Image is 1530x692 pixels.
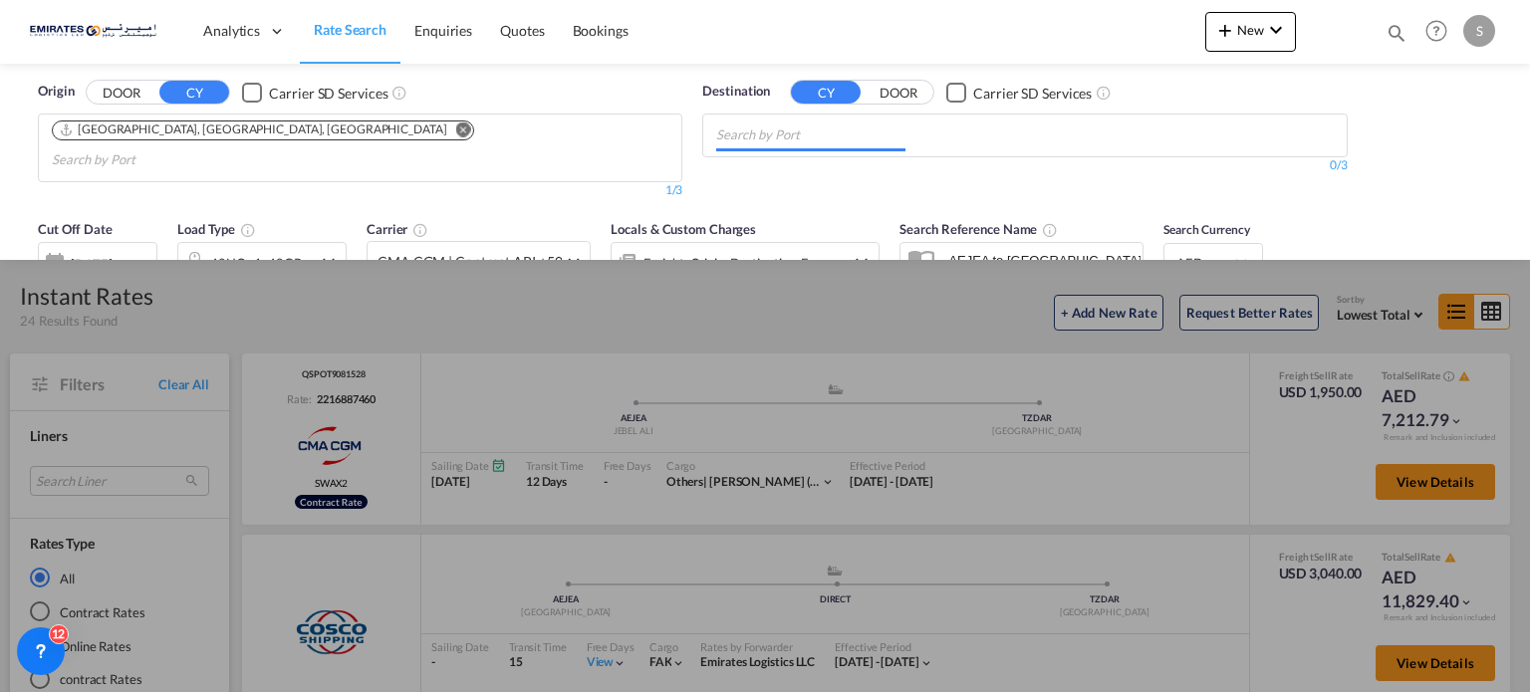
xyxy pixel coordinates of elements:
[938,245,1143,275] input: Search Reference Name
[49,115,671,176] md-chips-wrap: Chips container. Use arrow keys to select chips.
[210,249,312,277] div: 40HC x1 40GP x1 20GP x1
[317,250,341,274] md-icon: icon-chevron-down
[713,115,913,151] md-chips-wrap: Chips container with autocompletion. Enter the text area, type text to search, and then use the u...
[412,222,428,238] md-icon: The selected Trucker/Carrierwill be displayed in the rate results If the rates are from another f...
[71,255,112,273] div: [DATE]
[367,221,428,237] span: Carrier
[414,22,472,39] span: Enquiries
[240,222,256,238] md-icon: icon-information-outline
[87,82,156,105] button: DOOR
[716,119,905,151] input: Chips input.
[38,182,682,199] div: 1/3
[1419,14,1453,48] span: Help
[1042,222,1058,238] md-icon: Your search will be saved by the below given name
[203,21,260,41] span: Analytics
[946,82,1092,103] md-checkbox: Checkbox No Ink
[611,221,756,237] span: Locals & Custom Charges
[1463,15,1495,47] div: S
[1213,18,1237,42] md-icon: icon-plus 400-fg
[1264,18,1288,42] md-icon: icon-chevron-down
[177,242,347,282] div: 40HC x1 40GP x1 20GP x1icon-chevron-down
[38,82,74,102] span: Origin
[177,221,256,237] span: Load Type
[850,250,874,274] md-icon: icon-chevron-down
[314,21,386,38] span: Rate Search
[38,242,157,284] div: [DATE]
[1419,14,1463,50] div: Help
[702,157,1347,174] div: 0/3
[500,22,544,39] span: Quotes
[30,9,164,54] img: c67187802a5a11ec94275b5db69a26e6.png
[38,221,113,237] span: Cut Off Date
[443,121,473,141] button: Remove
[1096,85,1112,101] md-icon: Unchecked: Search for CY (Container Yard) services for all selected carriers.Checked : Search for...
[1174,248,1252,277] md-select: Select Currency: د.إ AEDUnited Arab Emirates Dirham
[791,81,861,104] button: CY
[159,81,229,104] button: CY
[611,242,880,282] div: Freight Origin Destination Factory Stuffingicon-chevron-down
[864,82,933,105] button: DOOR
[391,85,407,101] md-icon: Unchecked: Search for CY (Container Yard) services for all selected carriers.Checked : Search for...
[643,249,825,277] div: Freight Origin Destination Factory Stuffing
[1386,22,1407,52] div: icon-magnify
[378,252,562,272] span: CMA CGM | Contract API +50
[1213,22,1288,38] span: New
[1386,22,1407,44] md-icon: icon-magnify
[573,22,629,39] span: Bookings
[1176,254,1232,272] span: AED
[52,144,241,176] input: Search by Port
[1163,222,1250,237] span: Search Currency
[702,82,770,102] span: Destination
[59,121,451,138] div: Press delete to remove this chip.
[1205,12,1296,52] button: icon-plus 400-fgNewicon-chevron-down
[59,121,447,138] div: Port of Jebel Ali, Jebel Ali, AEJEA
[242,82,387,103] md-checkbox: Checkbox No Ink
[269,84,387,104] div: Carrier SD Services
[899,221,1058,237] span: Search Reference Name
[973,84,1092,104] div: Carrier SD Services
